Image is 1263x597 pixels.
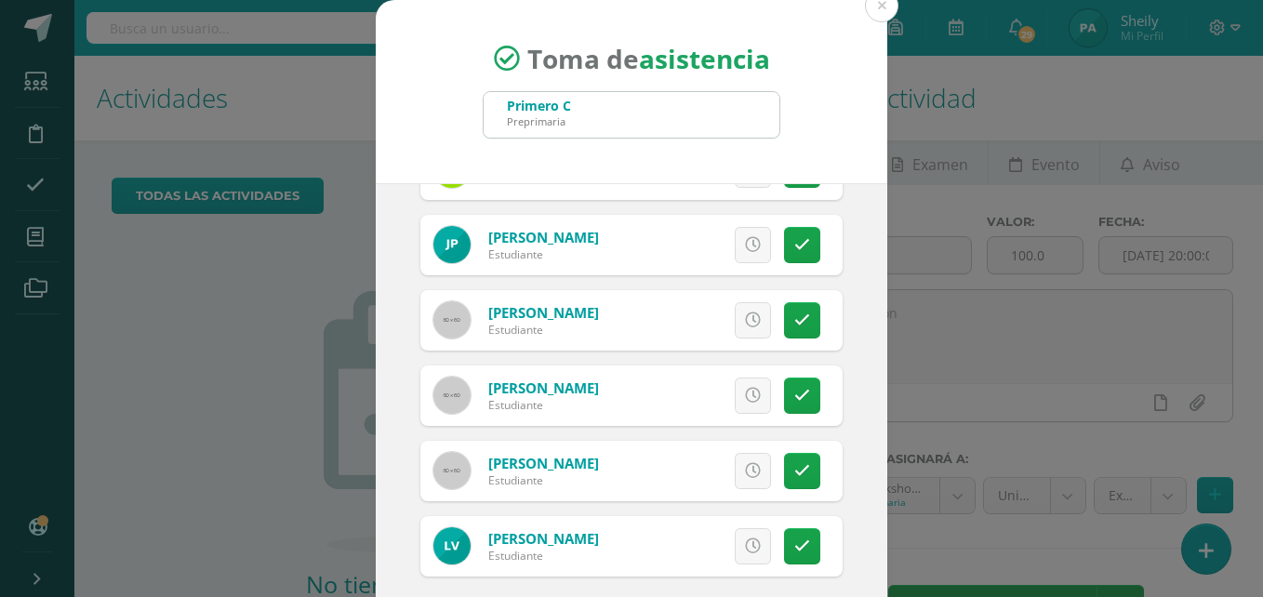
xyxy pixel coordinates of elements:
span: Toma de [527,41,770,76]
div: Estudiante [488,246,599,262]
a: [PERSON_NAME] [488,454,599,472]
a: [PERSON_NAME] [488,303,599,322]
strong: asistencia [639,41,770,76]
img: 60x60 [433,377,471,414]
div: Primero C [507,97,571,114]
a: [PERSON_NAME] [488,529,599,548]
img: 5374dd3d418474844c1d9e62c480a86a.png [433,226,471,263]
div: Estudiante [488,322,599,338]
div: Estudiante [488,472,599,488]
div: Estudiante [488,548,599,564]
img: 4051eac20841031c50acb42eefeb6362.png [433,527,471,564]
a: [PERSON_NAME] [488,228,599,246]
input: Busca un grado o sección aquí... [484,92,779,138]
img: 60x60 [433,452,471,489]
div: Preprimaria [507,114,571,128]
a: [PERSON_NAME] [488,378,599,397]
img: 60x60 [433,301,471,338]
div: Estudiante [488,397,599,413]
